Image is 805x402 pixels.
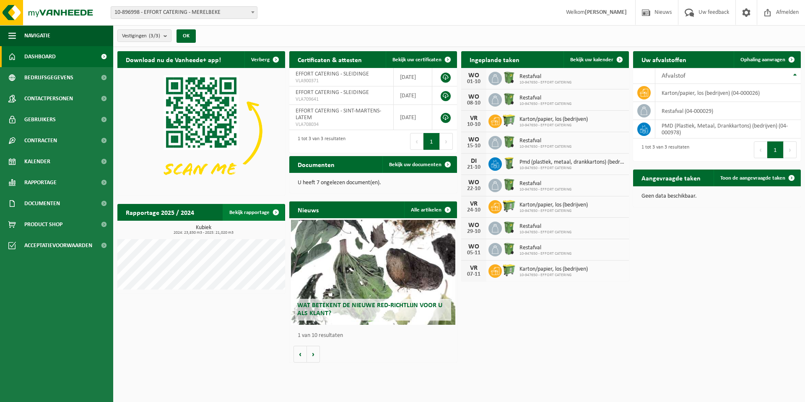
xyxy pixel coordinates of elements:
div: 22-10 [465,186,482,192]
span: Afvalstof [662,73,686,79]
span: Toon de aangevraagde taken [720,175,785,181]
span: Bekijk uw kalender [570,57,613,63]
span: Restafval [519,245,571,251]
span: EFFORT CATERING - SLEIDINGE [296,89,369,96]
span: Verberg [251,57,270,63]
span: Restafval [519,223,571,230]
span: Karton/papier, los (bedrijven) [519,116,588,123]
button: Verberg [244,51,284,68]
span: EFFORT CATERING - SLEIDINGE [296,71,369,77]
span: Contracten [24,130,57,151]
td: [DATE] [394,68,432,86]
h2: Nieuws [289,201,327,218]
a: Bekijk uw documenten [382,156,456,173]
button: Volgende [307,346,320,363]
span: 10-947650 - EFFORT CATERING [519,251,571,256]
span: Pmd (plastiek, metaal, drankkartons) (bedrijven) [519,159,625,166]
span: Bekijk uw certificaten [392,57,441,63]
span: Restafval [519,73,571,80]
span: 10-947650 - EFFORT CATERING [519,102,571,107]
h3: Kubiek [122,225,285,235]
span: 10-947650 - EFFORT CATERING [519,80,571,85]
a: Ophaling aanvragen [734,51,800,68]
a: Bekijk rapportage [223,204,284,221]
h2: Uw afvalstoffen [633,51,695,68]
span: Restafval [519,138,571,144]
span: Ophaling aanvragen [740,57,785,63]
div: WO [465,179,482,186]
span: Bekijk uw documenten [389,162,441,167]
div: 29-10 [465,229,482,235]
div: 21-10 [465,164,482,170]
span: Documenten [24,193,60,214]
div: WO [465,94,482,100]
h2: Rapportage 2025 / 2024 [117,204,203,220]
a: Bekijk uw kalender [563,51,628,68]
img: WB-0370-HPE-GN-51 [502,178,516,192]
div: WO [465,72,482,79]
span: Contactpersonen [24,88,73,109]
div: 10-10 [465,122,482,128]
span: VLA708034 [296,121,387,128]
img: WB-0370-HPE-GN-51 [502,135,516,149]
img: WB-0370-HPE-GN-51 [502,70,516,85]
a: Alle artikelen [404,201,456,218]
a: Bekijk uw certificaten [386,51,456,68]
span: Karton/papier, los (bedrijven) [519,202,588,209]
div: 08-10 [465,100,482,106]
span: Product Shop [24,214,62,235]
img: WB-0660-HPE-GN-51 [502,263,516,277]
img: WB-0370-HPE-GN-51 [502,92,516,106]
img: WB-0240-HPE-GN-51 [502,156,516,170]
div: 05-11 [465,250,482,256]
span: 10-947650 - EFFORT CATERING [519,230,571,235]
div: VR [465,115,482,122]
img: Download de VHEPlus App [117,68,285,194]
div: WO [465,243,482,250]
img: WB-0370-HPE-GN-51 [502,220,516,235]
div: 1 tot 3 van 3 resultaten [637,141,689,159]
span: Kalender [24,151,50,172]
span: Acceptatievoorwaarden [24,235,92,256]
count: (3/3) [149,33,160,39]
img: WB-0660-HPE-GN-51 [502,199,516,213]
a: Toon de aangevraagde taken [714,170,800,186]
span: 10-947650 - EFFORT CATERING [519,187,571,192]
button: 1 [767,141,784,158]
td: PMD (Plastiek, Metaal, Drankkartons) (bedrijven) (04-000978) [655,120,801,138]
p: 1 van 10 resultaten [298,333,453,339]
td: restafval (04-000029) [655,102,801,120]
span: Navigatie [24,25,50,46]
button: 1 [423,133,440,150]
span: Gebruikers [24,109,56,130]
div: WO [465,222,482,229]
div: 24-10 [465,207,482,213]
td: [DATE] [394,105,432,130]
button: Next [440,133,453,150]
span: EFFORT CATERING - SINT-MARTENS-LATEM [296,108,381,121]
h2: Download nu de Vanheede+ app! [117,51,229,68]
span: Bedrijfsgegevens [24,67,73,88]
td: karton/papier, los (bedrijven) (04-000026) [655,84,801,102]
span: Karton/papier, los (bedrijven) [519,266,588,273]
span: Wat betekent de nieuwe RED-richtlijn voor u als klant? [297,302,442,317]
button: Vestigingen(3/3) [117,29,171,42]
div: 07-11 [465,271,482,277]
span: Vestigingen [122,30,160,42]
button: Next [784,141,797,158]
img: WB-0370-HPE-GN-51 [502,242,516,256]
span: 10-896998 - EFFORT CATERING - MERELBEKE [111,7,257,18]
div: 15-10 [465,143,482,149]
span: 10-896998 - EFFORT CATERING - MERELBEKE [111,6,257,19]
img: WB-0660-HPE-GN-51 [502,113,516,128]
span: Rapportage [24,172,57,193]
button: OK [177,29,196,43]
p: U heeft 7 ongelezen document(en). [298,180,449,186]
span: VLA709641 [296,96,387,103]
h2: Aangevraagde taken [633,170,709,186]
div: DI [465,158,482,164]
h2: Ingeplande taken [461,51,528,68]
span: 10-947650 - EFFORT CATERING [519,123,588,128]
td: [DATE] [394,86,432,105]
a: Wat betekent de nieuwe RED-richtlijn voor u als klant? [291,220,455,325]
